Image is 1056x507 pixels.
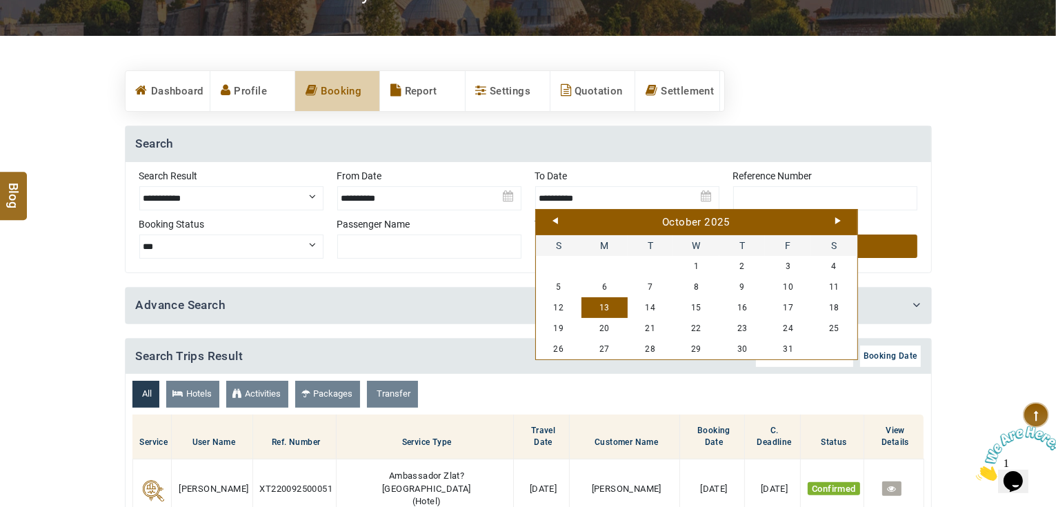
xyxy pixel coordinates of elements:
[765,256,811,277] a: 3
[811,297,857,318] a: 18
[673,256,719,277] a: 1
[765,277,811,297] a: 10
[673,277,719,297] a: 8
[139,217,323,231] label: Booking Status
[337,217,521,231] label: Passenger Name
[260,484,333,494] span: XT220092500051
[210,71,295,111] a: Profile
[719,297,766,318] a: 16
[380,71,464,111] a: Report
[6,6,11,17] span: 1
[126,126,931,162] h4: Search
[673,339,719,359] a: 29
[733,169,917,183] label: Reference Number
[581,235,628,256] span: Monday
[552,217,558,224] a: Prev
[761,484,788,494] span: [DATE]
[536,277,582,297] a: 5
[719,256,766,277] a: 2
[126,71,210,111] a: Dashboard
[581,277,628,297] a: 6
[765,235,811,256] span: Friday
[662,216,701,228] span: October
[673,297,719,318] a: 15
[536,339,582,359] a: 26
[811,318,857,339] a: 25
[673,318,719,339] a: 22
[126,339,931,375] h4: Search Trips Result
[811,235,857,256] span: Saturday
[970,421,1056,486] iframe: chat widget
[719,318,766,339] a: 23
[581,297,628,318] a: 13
[166,381,219,408] a: Hotels
[466,71,550,111] a: Settings
[628,235,674,256] span: Tuesday
[530,484,557,494] span: [DATE]
[673,235,719,256] span: Wednesday
[136,298,226,312] a: Advance Search
[765,318,811,339] a: 24
[744,415,800,459] th: C. Deadline
[864,415,924,459] th: View Details
[295,381,360,408] a: Packages
[864,351,917,361] span: Booking Date
[765,297,811,318] a: 17
[536,297,582,318] a: 12
[536,235,582,256] span: Sunday
[550,71,635,111] a: Quotation
[172,415,252,459] th: User Name
[719,235,766,256] span: Thursday
[6,6,91,60] img: Chat attention grabber
[719,277,766,297] a: 9
[514,415,570,459] th: Travel Date
[139,169,323,183] label: Search Result
[132,415,172,459] th: Service
[808,482,860,495] span: Confirmed
[592,484,661,494] span: [PERSON_NAME]
[581,318,628,339] a: 20
[382,470,471,494] span: Ambassador Zlat? [GEOGRAPHIC_DATA]
[179,484,248,494] span: [PERSON_NAME]
[536,318,582,339] a: 19
[132,381,159,408] a: All
[765,339,811,359] a: 31
[628,339,674,359] a: 28
[811,256,857,277] a: 4
[801,415,864,459] th: Status
[295,71,379,111] a: Booking
[719,339,766,359] a: 30
[700,484,727,494] span: [DATE]
[759,351,849,361] span: Cancellation DeadLine
[581,339,628,359] a: 27
[570,415,680,459] th: Customer Name
[704,216,730,228] span: 2025
[680,415,745,459] th: Booking Date
[628,277,674,297] a: 7
[415,496,437,506] span: Hotel
[5,182,23,194] span: Blog
[252,415,337,459] th: Ref. Number
[367,381,418,408] a: Transfer
[635,71,719,111] a: Settlement
[835,217,841,224] a: Next
[337,415,514,459] th: Service Type
[628,318,674,339] a: 21
[811,277,857,297] a: 11
[628,297,674,318] a: 14
[226,381,288,408] a: Activities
